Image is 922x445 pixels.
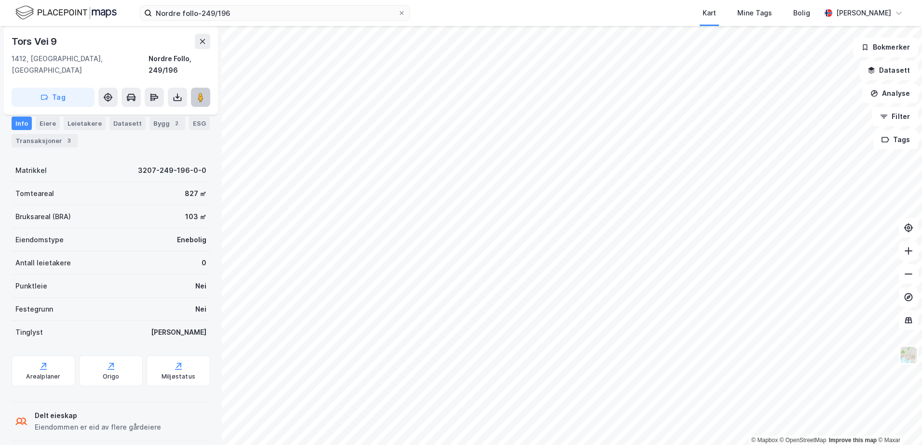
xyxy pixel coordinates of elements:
div: 1412, [GEOGRAPHIC_DATA], [GEOGRAPHIC_DATA] [12,53,149,76]
div: Tinglyst [15,327,43,338]
div: [PERSON_NAME] [836,7,891,19]
div: Festegrunn [15,303,53,315]
div: Eiendomstype [15,234,64,246]
a: Mapbox [751,437,778,444]
button: Bokmerker [853,38,918,57]
button: Tag [12,88,95,107]
div: Mine Tags [737,7,772,19]
div: Eiendommen er eid av flere gårdeiere [35,421,161,433]
div: 2 [172,118,181,128]
div: Antall leietakere [15,257,71,269]
a: Improve this map [829,437,877,444]
div: Bolig [793,7,810,19]
div: Enebolig [177,234,206,246]
img: Z [899,346,918,364]
div: 3207-249-196-0-0 [138,165,206,176]
div: Kontrollprogram for chat [874,399,922,445]
div: Bygg [149,117,185,130]
div: Origo [103,373,120,380]
button: Analyse [862,84,918,103]
div: Tomteareal [15,188,54,199]
button: Filter [872,107,918,126]
div: 0 [202,257,206,269]
div: Kart [703,7,716,19]
div: Miljøstatus [162,373,195,380]
div: ESG [189,117,210,130]
div: Nordre Follo, 249/196 [149,53,210,76]
div: Nei [195,303,206,315]
div: [PERSON_NAME] [151,327,206,338]
div: Transaksjoner [12,134,78,147]
div: Bruksareal (BRA) [15,211,71,222]
input: Søk på adresse, matrikkel, gårdeiere, leietakere eller personer [152,6,398,20]
div: Datasett [109,117,146,130]
div: Nei [195,280,206,292]
img: logo.f888ab2527a4732fd821a326f86c7f29.svg [15,4,117,21]
div: Matrikkel [15,165,47,176]
a: OpenStreetMap [780,437,827,444]
button: Tags [873,130,918,149]
div: Info [12,117,32,130]
iframe: Chat Widget [874,399,922,445]
div: 103 ㎡ [185,211,206,222]
div: Delt eieskap [35,410,161,421]
div: 3 [64,136,74,145]
div: Tors Vei 9 [12,34,59,49]
div: 827 ㎡ [185,188,206,199]
div: Punktleie [15,280,47,292]
button: Datasett [859,61,918,80]
div: Leietakere [64,117,106,130]
div: Arealplaner [26,373,60,380]
div: Eiere [36,117,60,130]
